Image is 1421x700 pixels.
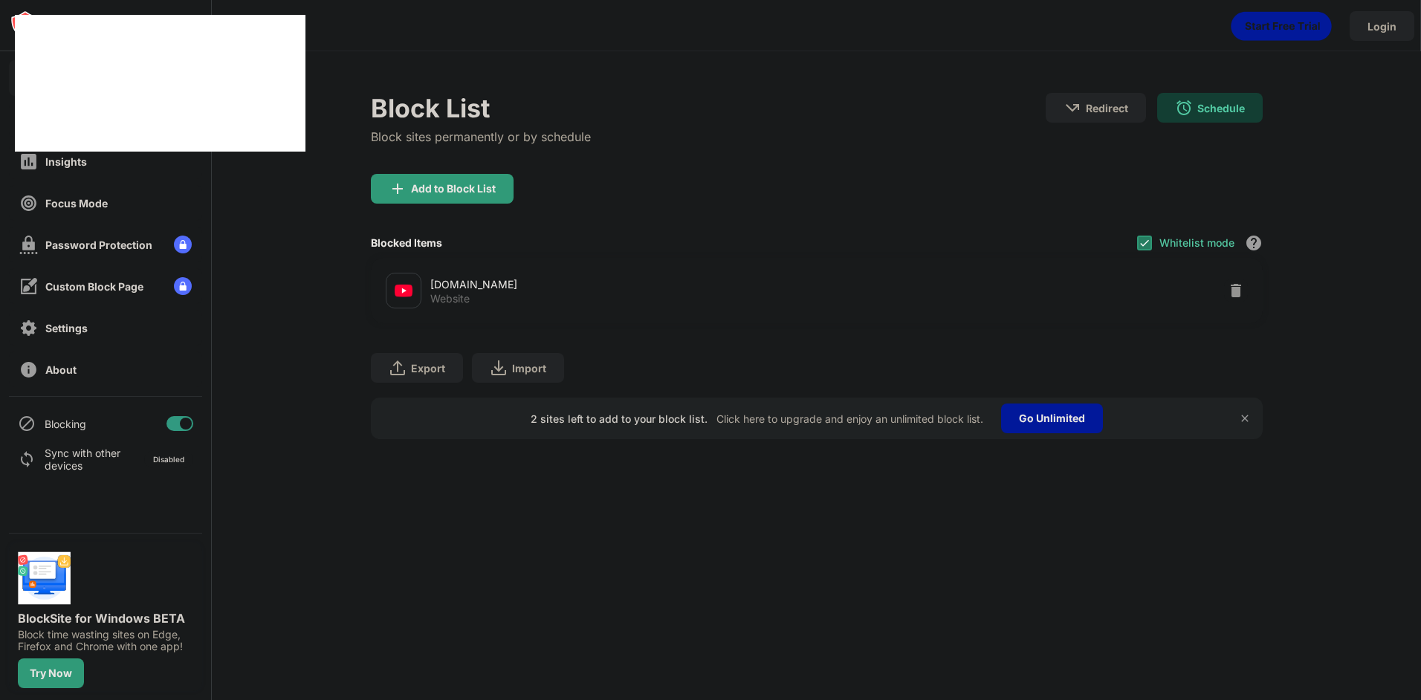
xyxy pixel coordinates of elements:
div: Click here to upgrade and enjoy an unlimited block list. [716,412,983,425]
div: Whitelist mode [1159,236,1234,249]
img: about-off.svg [19,360,38,379]
div: BlockSite for Windows BETA [18,611,193,626]
div: Sync with other devices [45,447,121,472]
div: animation [1231,11,1332,41]
div: Schedule [1197,102,1245,114]
div: Import [512,362,546,375]
img: insights-off.svg [19,152,38,171]
div: Block sites permanently or by schedule [371,129,591,144]
div: Blocking [45,418,86,430]
img: blocking-icon.svg [18,415,36,432]
img: push-desktop.svg [18,551,71,605]
img: check.svg [1139,237,1150,249]
div: Website [430,292,470,305]
div: About [45,363,77,376]
div: Export [411,362,445,375]
div: Login [1367,20,1396,33]
div: [DOMAIN_NAME] [430,276,817,292]
div: Add to Block List [411,183,496,195]
img: lock-menu.svg [174,236,192,253]
iframe: Sign in with Google Dialog [15,15,305,152]
img: favicons [395,282,412,299]
div: Blocked Items [371,236,442,249]
img: customize-block-page-off.svg [19,277,38,296]
div: Try Now [30,667,72,679]
div: Disabled [153,455,184,464]
img: sync-icon.svg [18,450,36,468]
img: logo-blocksite.svg [10,10,115,40]
div: Insights [45,155,87,168]
div: Redirect [1086,102,1128,114]
div: Go Unlimited [1001,404,1103,433]
img: password-protection-off.svg [19,236,38,254]
img: focus-off.svg [19,194,38,213]
div: 2 sites left to add to your block list. [531,412,708,425]
img: x-button.svg [1239,412,1251,424]
div: Block List [371,93,591,123]
div: Focus Mode [45,197,108,210]
div: Custom Block Page [45,280,143,293]
div: Password Protection [45,239,152,251]
div: Settings [45,322,88,334]
img: lock-menu.svg [174,277,192,295]
div: Block time wasting sites on Edge, Firefox and Chrome with one app! [18,629,193,652]
img: settings-off.svg [19,319,38,337]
